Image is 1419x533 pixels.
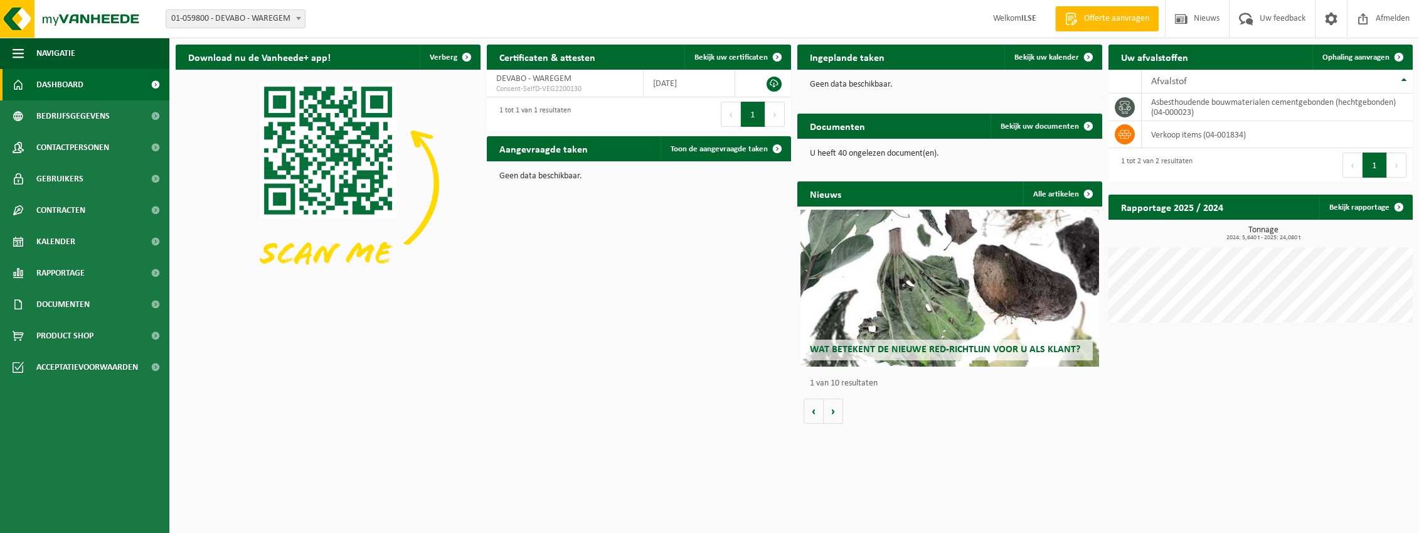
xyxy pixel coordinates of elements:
[1387,153,1406,178] button: Next
[499,172,779,181] p: Geen data beschikbaar.
[810,379,1096,388] p: 1 van 10 resultaten
[36,195,85,226] span: Contracten
[36,257,85,289] span: Rapportage
[797,181,854,206] h2: Nieuws
[824,399,843,424] button: Volgende
[36,69,83,100] span: Dashboard
[1342,153,1363,178] button: Previous
[810,80,1090,89] p: Geen data beschikbaar.
[1014,53,1079,62] span: Bekijk uw kalender
[36,289,90,320] span: Documenten
[176,45,343,69] h2: Download nu de Vanheede+ app!
[430,53,457,62] span: Verberg
[810,149,1090,158] p: U heeft 40 ongelezen document(en).
[496,84,634,94] span: Consent-SelfD-VEG2200130
[797,45,897,69] h2: Ingeplande taken
[1142,94,1413,121] td: asbesthoudende bouwmaterialen cementgebonden (hechtgebonden) (04-000023)
[36,320,93,352] span: Product Shop
[487,45,608,69] h2: Certificaten & attesten
[1004,45,1101,70] a: Bekijk uw kalender
[1108,45,1201,69] h2: Uw afvalstoffen
[1115,226,1413,241] h3: Tonnage
[1322,53,1390,62] span: Ophaling aanvragen
[1115,235,1413,241] span: 2024: 5,640 t - 2025: 24,080 t
[661,136,790,161] a: Toon de aangevraagde taken
[36,163,83,195] span: Gebruikers
[1108,195,1236,219] h2: Rapportage 2025 / 2024
[36,38,75,69] span: Navigatie
[36,132,109,163] span: Contactpersonen
[1023,181,1101,207] a: Alle artikelen
[1312,45,1411,70] a: Ophaling aanvragen
[684,45,790,70] a: Bekijk uw certificaten
[671,145,768,153] span: Toon de aangevraagde taken
[741,102,765,127] button: 1
[721,102,741,127] button: Previous
[1363,153,1387,178] button: 1
[176,70,481,298] img: Download de VHEPlus App
[991,114,1101,139] a: Bekijk uw documenten
[1319,195,1411,220] a: Bekijk rapportage
[1142,121,1413,148] td: verkoop items (04-001834)
[694,53,768,62] span: Bekijk uw certificaten
[1081,13,1152,25] span: Offerte aanvragen
[1001,122,1079,131] span: Bekijk uw documenten
[493,100,571,128] div: 1 tot 1 van 1 resultaten
[804,399,824,424] button: Vorige
[420,45,479,70] button: Verberg
[1021,14,1036,23] strong: ILSE
[166,9,306,28] span: 01-059800 - DEVABO - WAREGEM
[487,136,600,161] h2: Aangevraagde taken
[765,102,785,127] button: Next
[810,345,1080,355] span: Wat betekent de nieuwe RED-richtlijn voor u als klant?
[496,74,571,83] span: DEVABO - WAREGEM
[800,210,1099,367] a: Wat betekent de nieuwe RED-richtlijn voor u als klant?
[1115,151,1193,179] div: 1 tot 2 van 2 resultaten
[36,100,110,132] span: Bedrijfsgegevens
[166,10,305,28] span: 01-059800 - DEVABO - WAREGEM
[797,114,878,138] h2: Documenten
[644,70,735,97] td: [DATE]
[1151,77,1187,87] span: Afvalstof
[1055,6,1159,31] a: Offerte aanvragen
[36,352,138,383] span: Acceptatievoorwaarden
[36,226,75,257] span: Kalender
